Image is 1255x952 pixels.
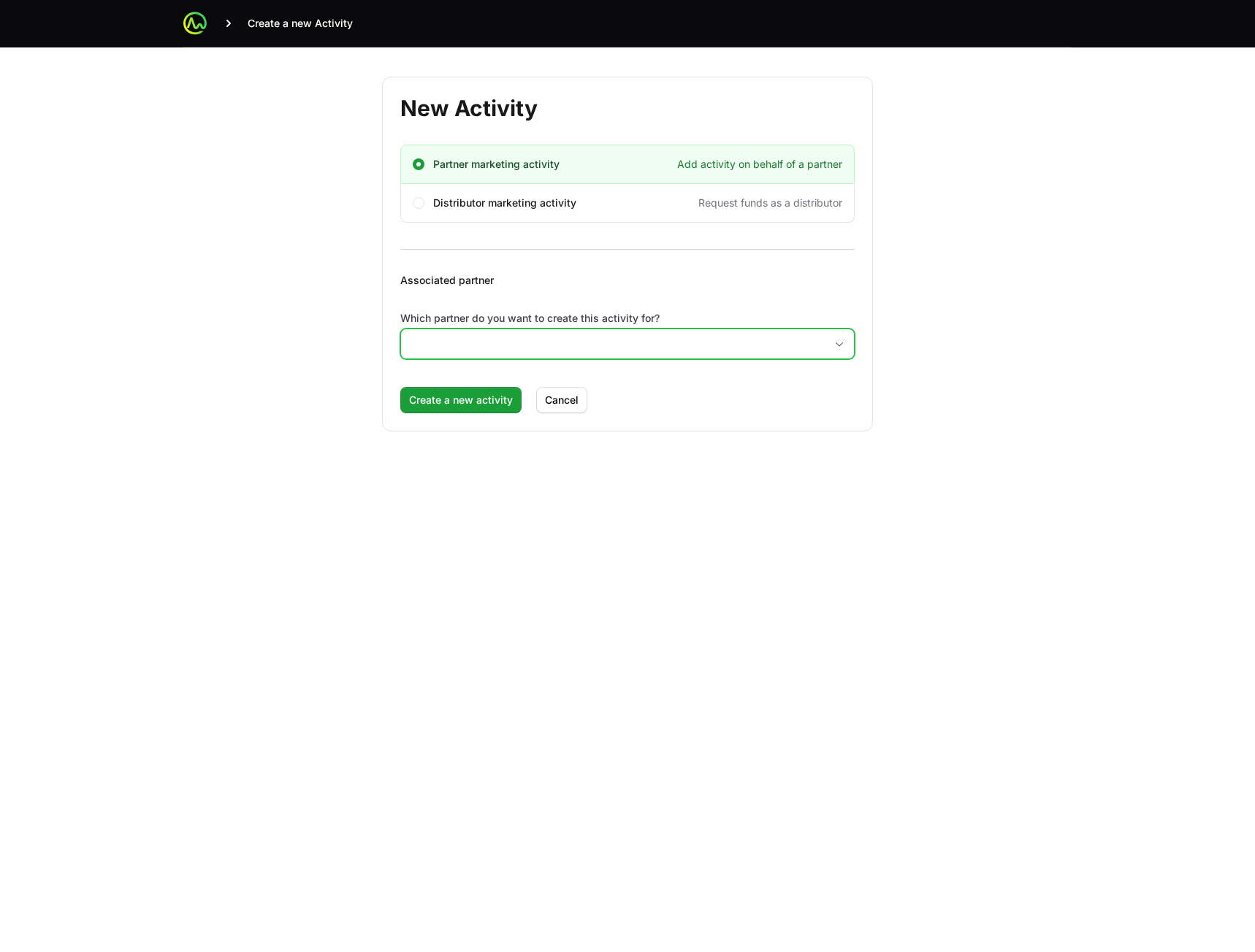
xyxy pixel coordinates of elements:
[400,311,855,326] label: Which partner do you want to create this activity for?
[409,391,513,409] span: Create a new activity
[433,157,560,172] span: Partner marketing activity
[400,273,855,288] p: Associated partner
[825,329,854,358] div: Open
[677,157,842,172] span: Add activity on behalf of a partner
[183,12,207,35] img: ActivitySource
[545,391,579,409] span: Cancel
[400,387,522,413] button: Create a new activity
[400,95,855,121] h1: New Activity
[536,387,587,413] button: Cancel
[433,196,576,210] span: Distributor marketing activity
[698,196,842,210] span: Request funds as a distributor
[248,16,353,31] span: Create a new Activity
